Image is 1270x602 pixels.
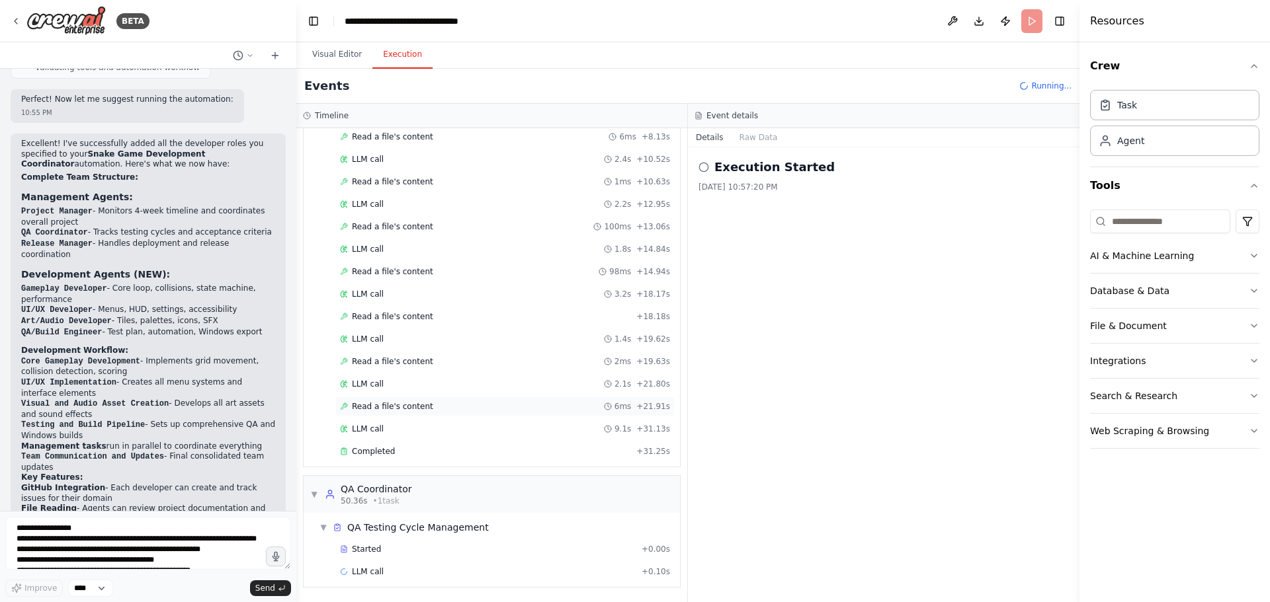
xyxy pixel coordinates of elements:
[5,580,63,597] button: Improve
[636,176,670,187] span: + 10.63s
[1090,414,1259,448] button: Web Scraping & Browsing
[21,377,275,398] li: - Creates all menu systems and interface elements
[21,483,275,504] li: - Each developer can create and track issues for their domain
[341,496,368,506] span: 50.36s
[636,356,670,367] span: + 19.63s
[1031,81,1072,91] span: Running...
[21,227,275,239] li: - Tracks testing cycles and acceptance criteria
[304,12,323,30] button: Hide left sidebar
[352,566,384,577] span: LLM call
[21,284,107,293] code: Gameplay Developer
[636,446,670,457] span: + 31.25s
[1090,379,1259,413] button: Search & Research
[352,176,433,187] span: Read a file's content
[319,522,327,533] span: ▼
[1090,274,1259,308] button: Database & Data
[352,446,395,457] span: Completed
[21,441,275,452] li: run in parallel to coordinate everything
[21,239,275,260] li: - Handles deployment and release coordination
[636,199,670,209] span: + 12.95s
[1090,239,1259,273] button: AI & Machine Learning
[21,269,170,280] strong: Development Agents (NEW):
[636,379,670,389] span: + 21.80s
[1090,13,1144,29] h4: Resources
[614,424,631,434] span: 9.1s
[26,6,106,36] img: Logo
[21,192,133,202] strong: Management Agents:
[21,206,275,227] li: - Monitors 4-week timeline and coordinates overall project
[1050,12,1069,30] button: Hide right sidebar
[250,580,291,596] button: Send
[714,158,835,176] h2: Execution Started
[304,77,349,95] h2: Events
[352,244,384,254] span: LLM call
[352,356,433,367] span: Read a file's content
[642,132,670,142] span: + 8.13s
[21,94,233,105] p: Perfect! Now let me suggest running the automation:
[1117,134,1144,147] div: Agent
[614,334,631,344] span: 1.4s
[347,521,489,534] div: QA Testing Cycle Management
[21,239,93,248] code: Release Manager
[373,496,400,506] span: • 1 task
[352,544,381,554] span: Started
[266,546,286,566] button: Click to speak your automation idea
[636,424,670,434] span: + 31.13s
[116,13,149,29] div: BETA
[21,149,205,169] strong: Snake Game Development Coordinator
[352,401,433,412] span: Read a file's content
[636,221,670,232] span: + 13.06s
[604,221,631,232] span: 100ms
[21,483,105,492] strong: GitHub Integration
[302,41,372,69] button: Visual Editor
[345,15,493,28] nav: breadcrumb
[352,154,384,165] span: LLM call
[614,356,632,367] span: 2ms
[706,110,758,121] h3: Event details
[21,504,77,513] strong: File Reading
[619,132,636,142] span: 6ms
[636,289,670,299] span: + 18.17s
[1090,48,1259,85] button: Crew
[609,266,631,277] span: 98ms
[315,110,349,121] h3: Timeline
[352,379,384,389] span: LLM call
[310,489,318,500] span: ▼
[688,128,732,147] button: Details
[21,139,275,170] p: Excellent! I've successfully added all the developer roles you specified to your automation. Here...
[352,311,433,322] span: Read a file's content
[1090,309,1259,343] button: File & Document
[21,305,93,315] code: UI/UX Developer
[1090,204,1259,459] div: Tools
[255,583,275,593] span: Send
[1117,98,1137,112] div: Task
[636,266,670,277] span: + 14.94s
[614,289,631,299] span: 3.2s
[21,356,275,377] li: - Implements grid movement, collision detection, scoring
[21,399,169,408] code: Visual and Audio Asset Creation
[614,176,632,187] span: 1ms
[352,221,433,232] span: Read a file's content
[228,48,259,63] button: Switch to previous chat
[21,441,106,451] strong: Management tasks
[642,566,670,577] span: + 0.10s
[1090,344,1259,378] button: Integrations
[1090,85,1259,167] div: Crew
[352,199,384,209] span: LLM call
[636,311,670,322] span: + 18.18s
[21,283,275,305] li: - Core loop, collisions, state machine, performance
[21,228,88,237] code: QA Coordinator
[265,48,286,63] button: Start a new chat
[352,289,384,299] span: LLM call
[21,108,233,118] div: 10:55 PM
[352,132,433,142] span: Read a file's content
[1090,167,1259,204] button: Tools
[642,544,670,554] span: + 0.00s
[614,199,631,209] span: 2.2s
[636,401,670,412] span: + 21.91s
[21,317,112,326] code: Art/Audio Developer
[636,154,670,165] span: + 10.52s
[341,482,412,496] div: QA Coordinator
[732,128,786,147] button: Raw Data
[21,207,93,216] code: Project Manager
